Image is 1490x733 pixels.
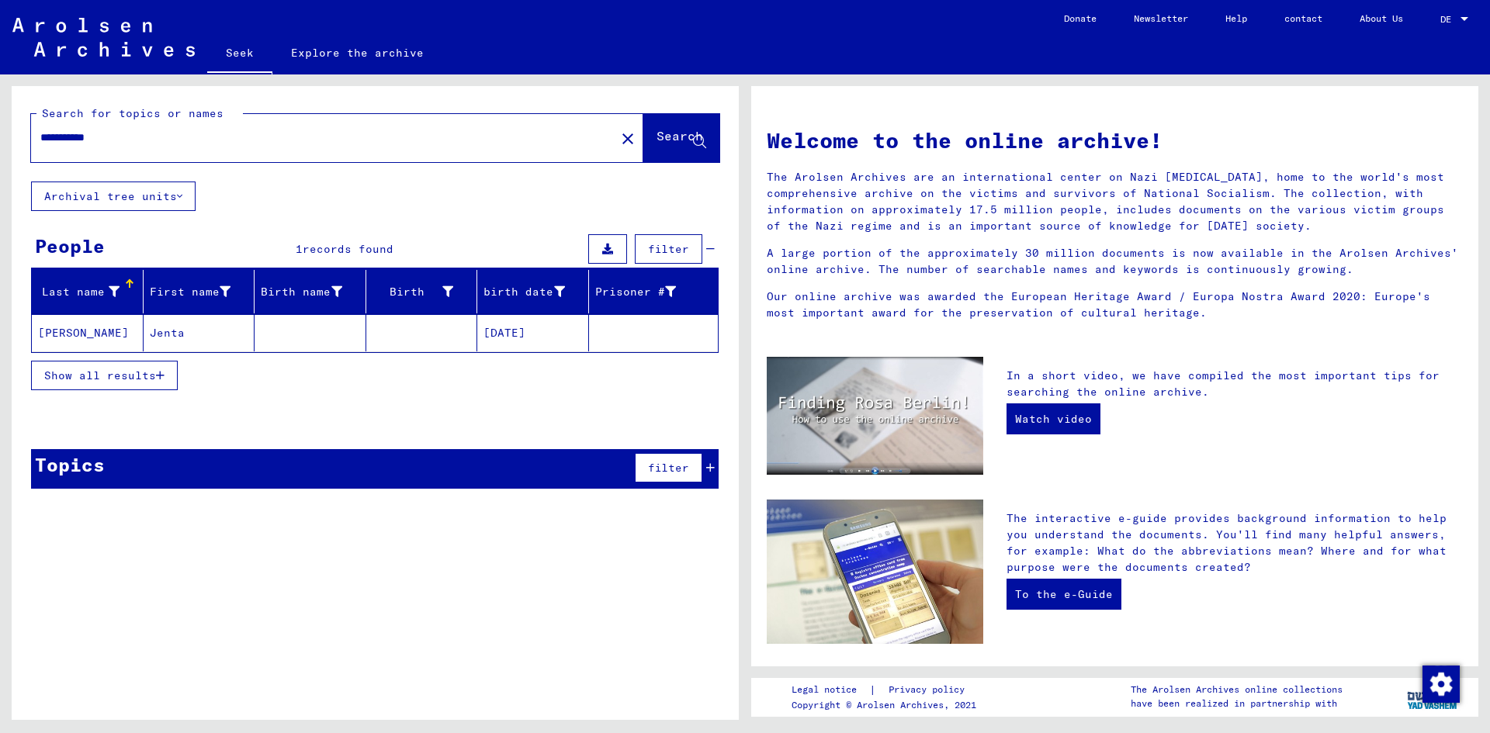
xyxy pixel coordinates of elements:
[483,279,588,304] div: birth date
[31,182,196,211] button: Archival tree units
[635,453,702,482] button: filter
[767,357,983,475] img: video.jpg
[291,46,424,60] font: Explore the archive
[767,170,1444,233] font: The Arolsen Archives are an international center on Nazi [MEDICAL_DATA], home to the world's most...
[1131,697,1337,709] font: have been realized in partnership with
[372,279,477,304] div: Birth
[42,285,105,299] font: Last name
[207,34,272,74] a: Seek
[767,246,1458,276] font: A large portion of the approximately 30 million documents is now available in the Arolsen Archive...
[150,285,220,299] font: First name
[643,114,719,162] button: Search
[657,128,703,143] font: Search
[767,500,983,644] img: eguide.jpg
[792,682,869,698] a: Legal notice
[792,683,857,695] font: Legal notice
[483,285,553,299] font: birth date
[1015,587,1113,601] font: To the e-Guide
[1131,683,1343,695] font: The Arolsen Archives online collections
[12,18,195,57] img: Arolsen_neg.svg
[390,285,424,299] font: Birth
[477,270,589,313] mat-header-cell: birth date
[595,285,665,299] font: Prisoner #
[1284,12,1322,24] font: contact
[648,461,689,475] font: filter
[35,234,105,258] font: People
[150,279,255,304] div: First name
[1007,403,1100,434] a: Watch video
[1225,12,1247,24] font: Help
[1422,666,1460,703] img: Change consent
[38,279,143,304] div: Last name
[889,683,965,695] font: Privacy policy
[38,326,129,340] font: [PERSON_NAME]
[1360,12,1403,24] font: About Us
[648,242,689,256] font: filter
[595,279,700,304] div: Prisoner #
[144,270,255,313] mat-header-cell: First name
[612,123,643,154] button: Clear
[619,130,637,148] mat-icon: close
[150,326,185,340] font: Jenta
[44,368,156,382] font: Show all results
[767,289,1430,320] font: Our online archive was awarded the European Heritage Award / Europa Nostra Award 2020: Europe's m...
[1015,412,1092,426] font: Watch video
[1007,368,1440,399] font: In a short video, we have compiled the most important tips for searching the online archive.
[261,279,366,304] div: Birth name
[1134,12,1188,24] font: Newsletter
[303,242,393,256] font: records found
[767,126,1163,154] font: Welcome to the online archive!
[792,699,976,711] font: Copyright © Arolsen Archives, 2021
[1007,579,1121,610] a: To the e-Guide
[255,270,366,313] mat-header-cell: Birth name
[31,361,178,390] button: Show all results
[1422,665,1459,702] div: Change consent
[226,46,254,60] font: Seek
[261,285,331,299] font: Birth name
[876,682,983,698] a: Privacy policy
[1007,511,1447,574] font: The interactive e-guide provides background information to help you understand the documents. You...
[272,34,442,71] a: Explore the archive
[296,242,303,256] font: 1
[35,453,105,476] font: Topics
[635,234,702,264] button: filter
[42,106,223,120] font: Search for topics or names
[1440,13,1451,25] font: DE
[869,683,876,697] font: |
[32,270,144,313] mat-header-cell: Last name
[44,189,177,203] font: Archival tree units
[366,270,478,313] mat-header-cell: Birth
[483,326,525,340] font: [DATE]
[1404,677,1462,716] img: yv_logo.png
[589,270,719,313] mat-header-cell: Prisoner #
[1064,12,1097,24] font: Donate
